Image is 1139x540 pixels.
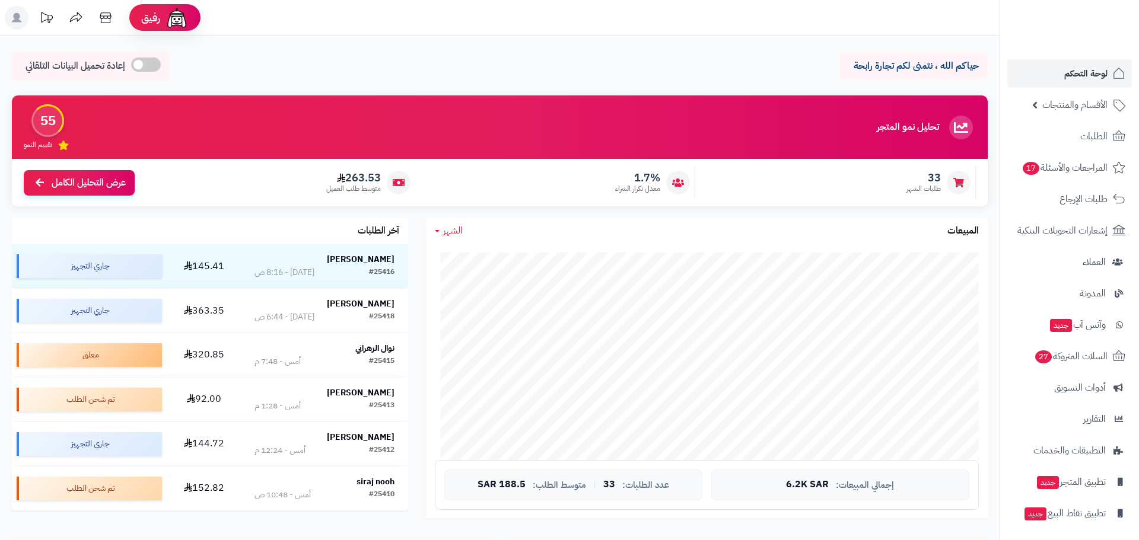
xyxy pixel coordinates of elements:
[1060,191,1108,207] span: طلبات الإرجاع
[906,184,941,194] span: طلبات الشهر
[369,445,394,456] div: #25412
[593,480,596,489] span: |
[254,400,301,412] div: أمس - 1:28 م
[254,356,301,368] div: أمس - 7:48 م
[254,445,306,456] div: أمس - 12:24 م
[622,480,669,490] span: عدد الطلبات:
[369,311,394,323] div: #25418
[24,140,52,150] span: تقييم النمو
[1007,279,1132,308] a: المدونة
[369,400,394,412] div: #25413
[1080,285,1106,302] span: المدونة
[1035,350,1052,363] span: 27
[17,254,162,278] div: جاري التجهيز
[478,480,526,490] span: 188.5 SAR
[443,223,463,238] span: الشهر
[1017,222,1108,239] span: إشعارات التحويلات البنكية
[1022,159,1108,176] span: المراجعات والأسئلة
[1007,373,1132,402] a: أدوات التسويق
[357,475,394,488] strong: siraj nooh
[1036,474,1106,490] span: تطبيق المتجر
[141,11,160,25] span: رفيق
[836,480,894,490] span: إجمالي المبيعات:
[1064,65,1108,82] span: لوحة التحكم
[165,6,189,30] img: ai-face.png
[1033,442,1106,459] span: التطبيقات والخدمات
[369,356,394,368] div: #25415
[24,170,135,196] a: عرض التحليل الكامل
[326,184,381,194] span: متوسط طلب العميل
[1054,379,1106,396] span: أدوات التسويق
[167,244,241,288] td: 145.41
[435,224,463,238] a: الشهر
[1050,319,1072,332] span: جديد
[1083,254,1106,270] span: العملاء
[1034,348,1108,365] span: السلات المتروكة
[947,226,979,237] h3: المبيعات
[358,226,399,237] h3: آخر الطلبات
[369,267,394,279] div: #25416
[167,422,241,466] td: 144.72
[615,171,660,184] span: 1.7%
[1007,154,1132,182] a: المراجعات والأسئلة17
[167,466,241,510] td: 152.82
[369,489,394,501] div: #25410
[533,480,586,490] span: متوسط الطلب:
[254,489,311,501] div: أمس - 10:48 ص
[1007,499,1132,528] a: تطبيق نقاط البيعجديد
[327,298,394,310] strong: [PERSON_NAME]
[1007,216,1132,245] a: إشعارات التحويلات البنكية
[1007,311,1132,339] a: وآتس آبجديد
[1007,342,1132,370] a: السلات المتروكة27
[326,171,381,184] span: 263.53
[786,480,829,490] span: 6.2K SAR
[1007,436,1132,465] a: التطبيقات والخدمات
[848,59,979,73] p: حياكم الله ، نتمنى لكم تجارة رابحة
[167,333,241,377] td: 320.85
[906,171,941,184] span: 33
[1025,507,1046,520] span: جديد
[615,184,660,194] span: معدل تكرار الشراء
[17,299,162,322] div: جاري التجهيز
[327,431,394,443] strong: [PERSON_NAME]
[17,477,162,500] div: تم شحن الطلب
[1007,122,1132,151] a: الطلبات
[1023,505,1106,522] span: تطبيق نقاط البيع
[1080,128,1108,145] span: الطلبات
[17,388,162,411] div: تم شحن الطلب
[603,480,615,490] span: 33
[1007,248,1132,276] a: العملاء
[167,289,241,333] td: 363.35
[254,267,314,279] div: [DATE] - 8:16 ص
[1007,405,1132,433] a: التقارير
[1007,59,1132,88] a: لوحة التحكم
[1083,411,1106,427] span: التقارير
[355,342,394,354] strong: نوال الزهراني
[1007,185,1132,213] a: طلبات الإرجاع
[1007,468,1132,496] a: تطبيق المتجرجديد
[1042,97,1108,113] span: الأقسام والمنتجات
[877,122,939,133] h3: تحليل نمو المتجر
[1023,162,1039,175] span: 17
[31,6,61,33] a: تحديثات المنصة
[327,386,394,399] strong: [PERSON_NAME]
[17,432,162,456] div: جاري التجهيز
[167,378,241,421] td: 92.00
[26,59,125,73] span: إعادة تحميل البيانات التلقائي
[17,343,162,367] div: معلق
[327,253,394,266] strong: [PERSON_NAME]
[1037,476,1059,489] span: جديد
[1049,317,1106,333] span: وآتس آب
[254,311,314,323] div: [DATE] - 6:44 ص
[52,176,126,190] span: عرض التحليل الكامل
